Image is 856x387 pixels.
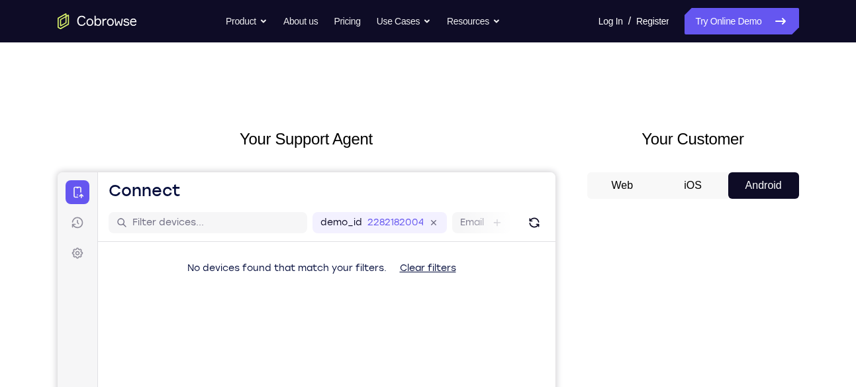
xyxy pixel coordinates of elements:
[332,83,409,109] button: Clear filters
[263,44,305,57] label: demo_id
[377,8,431,34] button: Use Cases
[587,172,658,199] button: Web
[58,13,137,29] a: Go to the home page
[447,8,500,34] button: Resources
[226,8,267,34] button: Product
[75,44,242,57] input: Filter devices...
[598,8,623,34] a: Log In
[728,172,799,199] button: Android
[8,38,32,62] a: Sessions
[334,8,360,34] a: Pricing
[51,8,123,29] h1: Connect
[58,127,555,151] h2: Your Support Agent
[466,40,487,61] button: Refresh
[403,44,426,57] label: Email
[636,8,669,34] a: Register
[8,8,32,32] a: Connect
[8,69,32,93] a: Settings
[130,90,329,101] span: No devices found that match your filters.
[685,8,798,34] a: Try Online Demo
[657,172,728,199] button: iOS
[587,127,799,151] h2: Your Customer
[628,13,631,29] span: /
[283,8,318,34] a: About us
